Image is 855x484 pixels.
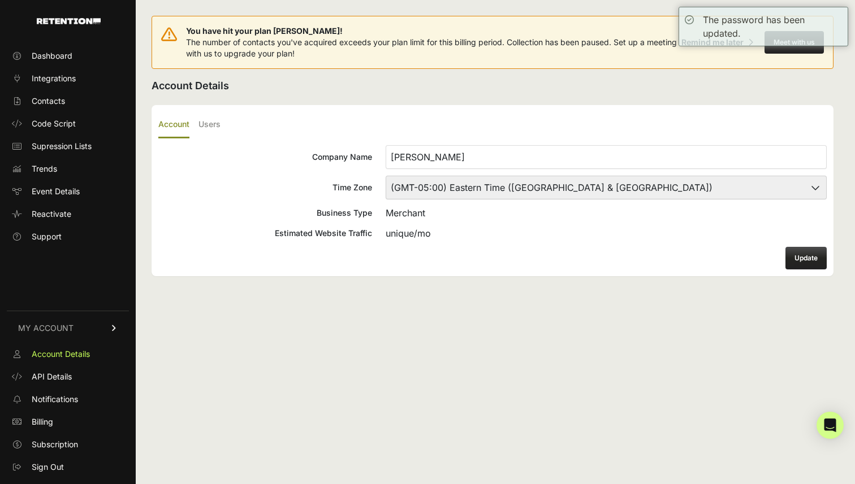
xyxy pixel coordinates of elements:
[7,228,129,246] a: Support
[817,412,844,439] div: Open Intercom Messenger
[7,311,129,345] a: MY ACCOUNT
[32,186,80,197] span: Event Details
[18,322,74,334] span: MY ACCOUNT
[32,141,92,152] span: Supression Lists
[7,115,129,133] a: Code Script
[7,69,129,88] a: Integrations
[158,112,189,138] label: Account
[32,461,64,473] span: Sign Out
[198,112,221,138] label: Users
[32,95,65,107] span: Contacts
[7,435,129,454] a: Subscription
[7,390,129,408] a: Notifications
[7,182,129,200] a: Event Details
[32,231,62,242] span: Support
[7,413,129,431] a: Billing
[32,394,78,405] span: Notifications
[158,207,372,219] div: Business Type
[677,32,758,53] button: Remind me later
[7,92,129,110] a: Contacts
[186,37,677,58] span: The number of contacts you've acquired exceeds your plan limit for this billing period. Collectio...
[158,182,372,193] div: Time Zone
[32,163,57,175] span: Trends
[32,439,78,450] span: Subscription
[7,205,129,223] a: Reactivate
[386,206,827,220] div: Merchant
[32,50,72,62] span: Dashboard
[7,458,129,476] a: Sign Out
[785,247,827,269] button: Update
[7,368,129,386] a: API Details
[186,25,677,37] span: You have hit your plan [PERSON_NAME]!
[32,208,71,220] span: Reactivate
[37,18,101,24] img: Retention.com
[703,13,842,40] div: The password has been updated.
[152,78,834,94] h2: Account Details
[7,137,129,155] a: Supression Lists
[32,371,72,382] span: API Details
[386,226,827,240] div: unique/mo
[158,151,372,163] div: Company Name
[32,348,90,360] span: Account Details
[7,160,129,178] a: Trends
[386,176,827,199] select: Time Zone
[32,73,76,84] span: Integrations
[7,345,129,363] a: Account Details
[32,118,76,129] span: Code Script
[7,47,129,65] a: Dashboard
[32,416,53,428] span: Billing
[158,228,372,239] div: Estimated Website Traffic
[386,145,827,169] input: Company Name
